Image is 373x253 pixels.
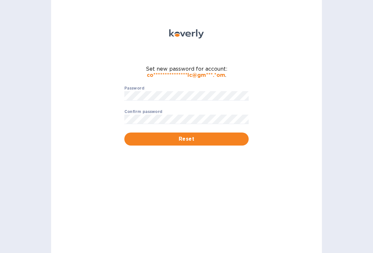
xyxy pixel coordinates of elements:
[124,66,249,78] span: Set new password for account: .
[124,86,144,90] label: Password
[124,133,249,146] button: Reset
[124,110,162,114] label: Confirm password
[169,29,204,38] img: Koverly
[130,135,243,143] span: Reset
